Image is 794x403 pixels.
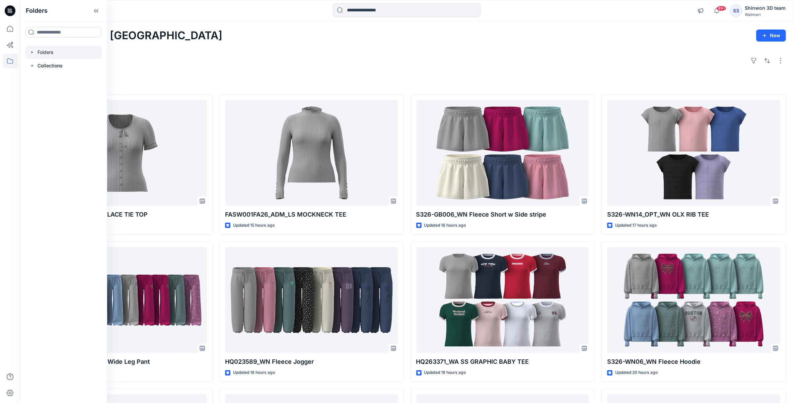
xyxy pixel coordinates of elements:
[38,62,63,70] p: Collections
[34,357,207,366] p: S326-GB001_WN Fleece Wide Leg Pant
[615,222,657,229] p: Updated 17 hours ago
[615,369,658,376] p: Updated 20 hours ago
[416,100,589,206] a: S326-GB006_WN Fleece Short w Side stripe
[34,247,207,353] a: S326-GB001_WN Fleece Wide Leg Pant
[424,369,466,376] p: Updated 19 hours ago
[233,222,275,229] p: Updated 15 hours ago
[225,210,398,219] p: FASW001FA26_ADM_LS MOCKNECK TEE
[607,210,780,219] p: S326-WN14_OPT_WN OLX RIB TEE
[745,12,786,17] div: Walmart
[730,5,742,17] div: S3
[233,369,275,376] p: Updated 18 hours ago
[416,210,589,219] p: S326-GB006_WN Fleece Short w Side stripe
[225,100,398,206] a: FASW001FA26_ADM_LS MOCKNECK TEE
[424,222,466,229] p: Updated 16 hours ago
[745,4,786,12] div: Shinwon 3D team
[716,6,726,11] span: 99+
[225,357,398,366] p: HQ023589_WN Fleece Jogger
[28,79,786,88] h4: Styles
[607,247,780,353] a: S326-WN06_WN Fleece Hoodie
[34,210,207,219] p: FASW002FA26_ADM_SS LACE TIE TOP
[28,30,222,42] h2: Welcome back, [GEOGRAPHIC_DATA]
[34,100,207,206] a: FASW002FA26_ADM_SS LACE TIE TOP
[607,357,780,366] p: S326-WN06_WN Fleece Hoodie
[607,100,780,206] a: S326-WN14_OPT_WN OLX RIB TEE
[756,30,786,42] button: New
[416,357,589,366] p: HQ263371_WA SS GRAPHIC BABY TEE
[416,247,589,353] a: HQ263371_WA SS GRAPHIC BABY TEE
[225,247,398,353] a: HQ023589_WN Fleece Jogger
